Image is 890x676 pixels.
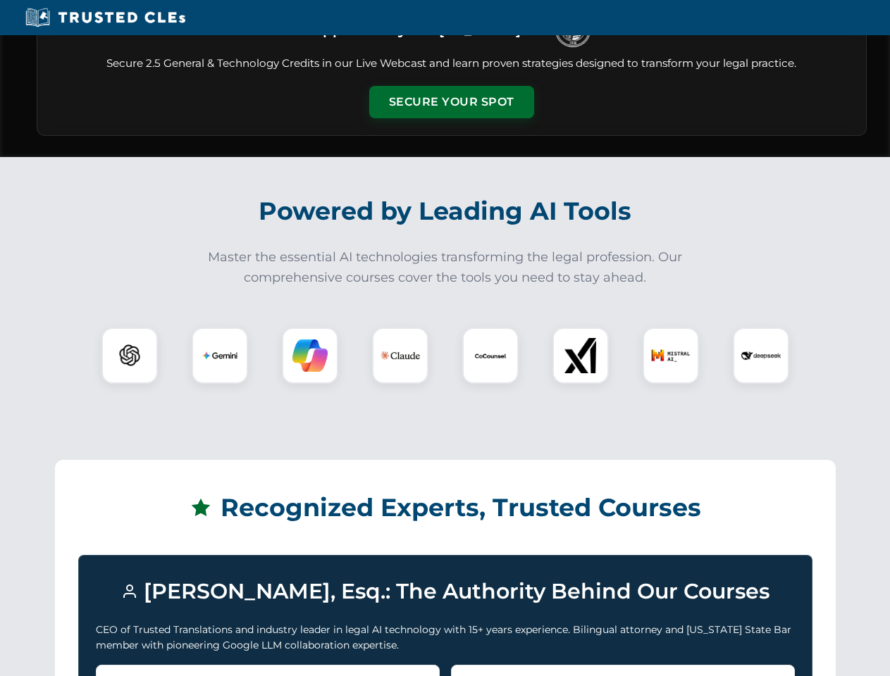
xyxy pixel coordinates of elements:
[372,327,428,384] div: Claude
[292,338,328,373] img: Copilot Logo
[381,336,420,375] img: Claude Logo
[54,56,849,72] p: Secure 2.5 General & Technology Credits in our Live Webcast and learn proven strategies designed ...
[282,327,338,384] div: Copilot
[21,7,190,28] img: Trusted CLEs
[563,338,598,373] img: xAI Logo
[101,327,158,384] div: ChatGPT
[741,336,781,375] img: DeepSeek Logo
[199,247,692,288] p: Master the essential AI technologies transforming the legal profession. Our comprehensive courses...
[192,327,248,384] div: Gemini
[78,483,812,532] h2: Recognized Experts, Trusted Courses
[369,86,534,118] button: Secure Your Spot
[473,338,508,373] img: CoCounsel Logo
[96,572,795,611] h3: [PERSON_NAME], Esq.: The Authority Behind Our Courses
[733,327,789,384] div: DeepSeek
[643,327,699,384] div: Mistral AI
[109,335,150,376] img: ChatGPT Logo
[96,622,795,653] p: CEO of Trusted Translations and industry leader in legal AI technology with 15+ years experience....
[552,327,609,384] div: xAI
[55,187,836,236] h2: Powered by Leading AI Tools
[462,327,519,384] div: CoCounsel
[651,336,691,375] img: Mistral AI Logo
[202,338,237,373] img: Gemini Logo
